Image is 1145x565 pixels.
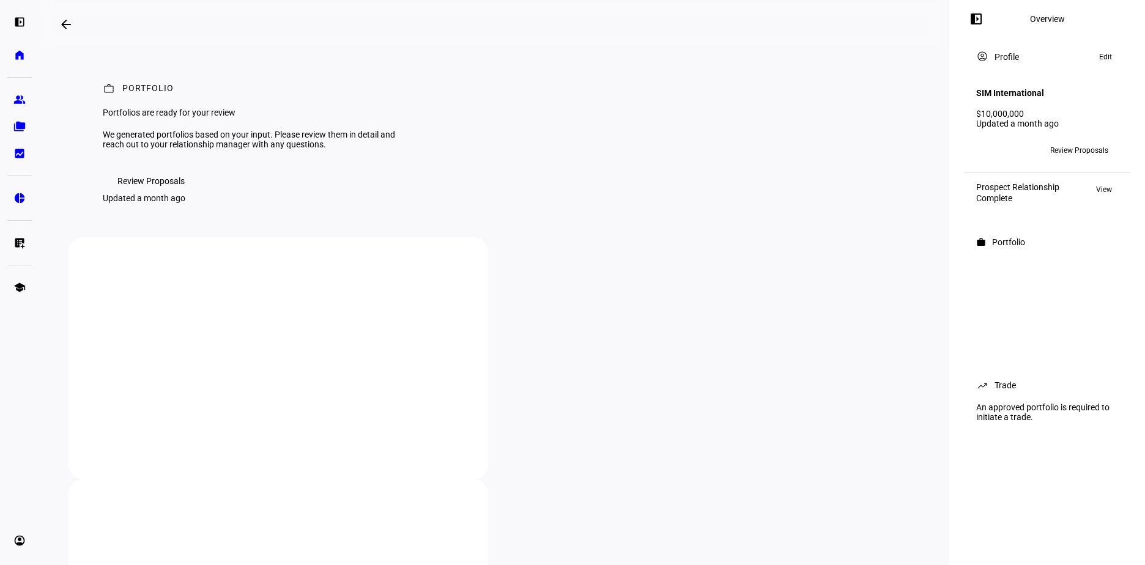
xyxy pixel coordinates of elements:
span: +2 [1000,146,1009,155]
span: LH [982,146,991,155]
div: An approved portfolio is required to initiate a trade. [969,397,1125,427]
mat-icon: work [976,237,986,247]
eth-mat-symbol: home [13,49,26,61]
div: Complete [976,193,1059,203]
mat-icon: trending_up [976,379,988,391]
span: Review Proposals [1050,141,1108,160]
eth-mat-symbol: folder_copy [13,120,26,133]
eth-mat-symbol: list_alt_add [13,237,26,249]
div: $10,000,000 [976,109,1118,119]
div: Updated a month ago [103,193,185,203]
eth-mat-symbol: group [13,94,26,106]
eth-mat-symbol: bid_landscape [13,147,26,160]
div: Overview [1030,14,1065,24]
eth-panel-overview-card-header: Trade [976,378,1118,393]
mat-icon: account_circle [976,50,988,62]
div: Portfolios are ready for your review [103,108,404,117]
button: Review Proposals [103,169,199,193]
div: Updated a month ago [976,119,1118,128]
div: We generated portfolios based on your input. Please review them in detail and reach out to your r... [103,130,404,149]
eth-mat-symbol: pie_chart [13,192,26,204]
button: Edit [1093,50,1118,64]
eth-mat-symbol: account_circle [13,534,26,547]
a: home [7,43,32,67]
eth-mat-symbol: left_panel_open [13,16,26,28]
eth-panel-overview-card-header: Portfolio [976,235,1118,249]
a: folder_copy [7,114,32,139]
div: Prospect Relationship [976,182,1059,192]
button: View [1090,182,1118,197]
a: pie_chart [7,186,32,210]
mat-icon: left_panel_open [969,12,984,26]
div: Trade [995,380,1016,390]
mat-icon: arrow_backwards [59,17,73,32]
span: View [1096,182,1112,197]
mat-icon: work [103,83,115,95]
div: Portfolio [122,83,174,95]
h4: SIM International [976,88,1044,98]
a: bid_landscape [7,141,32,166]
span: Review Proposals [117,169,185,193]
eth-panel-overview-card-header: Profile [976,50,1118,64]
eth-mat-symbol: school [13,281,26,294]
div: Portfolio [992,237,1025,247]
span: Edit [1099,50,1112,64]
a: group [7,87,32,112]
button: Review Proposals [1040,141,1118,160]
div: Profile [995,52,1019,62]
